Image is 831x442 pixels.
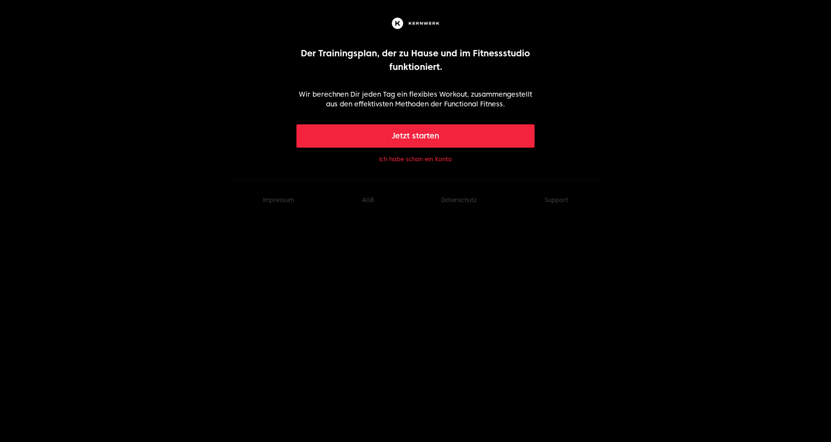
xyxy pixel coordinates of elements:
[441,196,477,204] a: Datenschutz
[390,16,441,31] img: Kernwerk®
[296,47,535,74] p: Der Trainingsplan, der zu Hause und im Fitnessstudio funktioniert.
[379,155,452,163] button: Ich habe schon ein Konto
[362,196,374,204] a: AGB
[263,196,294,204] a: Impressum
[545,196,568,204] button: Support
[296,89,535,109] p: Wir berechnen Dir jeden Tag ein flexibles Workout, zusammengestellt aus den effektivsten Methoden...
[296,124,535,148] button: Jetzt starten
